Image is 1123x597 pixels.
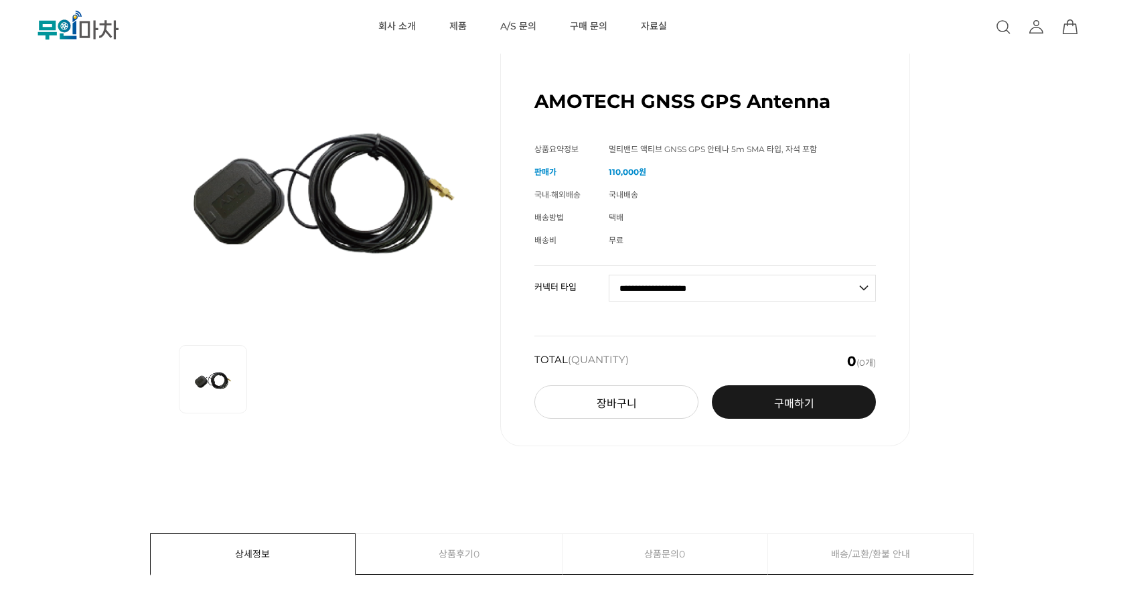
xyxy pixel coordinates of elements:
th: 커넥터 타입 [534,266,609,297]
a: 상품후기0 [356,534,562,574]
h1: AMOTECH GNSS GPS Antenna [534,90,830,113]
span: 상품요약정보 [534,144,579,154]
em: 0 [847,353,856,369]
a: 구매하기 [712,385,876,419]
span: 0 [679,534,685,574]
span: (0개) [847,354,876,368]
span: 국내·해외배송 [534,190,581,200]
span: (QUANTITY) [568,353,629,366]
span: 배송비 [534,235,556,245]
span: 배송방법 [534,212,564,222]
span: 국내배송 [609,190,638,200]
strong: 110,000원 [609,167,646,177]
img: AMOTECH GNSS GPS Antenna [179,34,467,328]
span: 멀티밴드 액티브 GNSS GPS 안테나 5m SMA 타입, 자석 포함 [609,144,817,154]
a: 배송/교환/환불 안내 [768,534,973,574]
a: 상세정보 [151,534,356,574]
span: 판매가 [534,167,556,177]
span: 무료 [609,235,623,245]
span: 택배 [609,212,623,222]
span: 구매하기 [774,397,814,410]
button: 장바구니 [534,385,698,419]
span: 0 [473,534,479,574]
a: 상품문의0 [563,534,768,574]
strong: TOTAL [534,354,629,368]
